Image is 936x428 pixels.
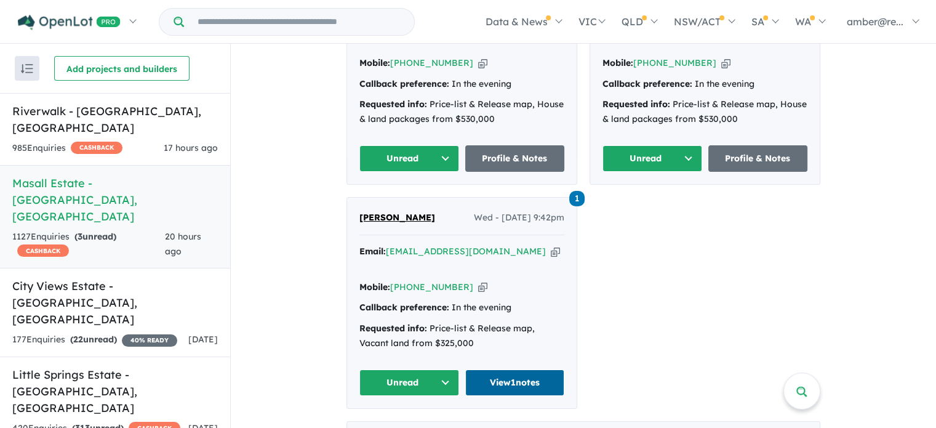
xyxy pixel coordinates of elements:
[21,64,33,73] img: sort.svg
[602,145,702,172] button: Unread
[386,246,546,257] a: [EMAIL_ADDRESS][DOMAIN_NAME]
[359,212,435,223] span: [PERSON_NAME]
[602,99,670,110] strong: Requested info:
[359,323,427,334] strong: Requested info:
[359,246,386,257] strong: Email:
[70,334,117,345] strong: ( unread)
[12,333,177,347] div: 177 Enquir ies
[359,145,459,172] button: Unread
[359,57,390,68] strong: Mobile:
[359,77,564,92] div: In the evening
[478,57,487,70] button: Copy
[602,57,633,68] strong: Mobile:
[122,334,177,347] span: 40 % READY
[359,321,564,351] div: Price-list & Release map, Vacant land from $325,000
[12,141,122,156] div: 985 Enquir ies
[17,244,69,257] span: CASHBACK
[188,334,218,345] span: [DATE]
[465,145,565,172] a: Profile & Notes
[478,281,487,294] button: Copy
[12,230,165,259] div: 1127 Enquir ies
[359,211,435,225] a: [PERSON_NAME]
[721,57,730,70] button: Copy
[71,142,122,154] span: CASHBACK
[359,99,427,110] strong: Requested info:
[74,231,116,242] strong: ( unread)
[12,175,218,225] h5: Masall Estate - [GEOGRAPHIC_DATA] , [GEOGRAPHIC_DATA]
[73,334,83,345] span: 22
[602,78,692,89] strong: Callback preference:
[186,9,412,35] input: Try estate name, suburb, builder or developer
[164,142,218,153] span: 17 hours ago
[390,57,473,68] a: [PHONE_NUMBER]
[465,369,565,396] a: View1notes
[602,77,807,92] div: In the evening
[12,103,218,136] h5: Riverwalk - [GEOGRAPHIC_DATA] , [GEOGRAPHIC_DATA]
[165,231,201,257] span: 20 hours ago
[569,191,585,206] span: 1
[12,278,218,328] h5: City Views Estate - [GEOGRAPHIC_DATA] , [GEOGRAPHIC_DATA]
[847,15,903,28] span: amber@re...
[390,281,473,293] a: [PHONE_NUMBER]
[633,57,716,68] a: [PHONE_NUMBER]
[708,145,808,172] a: Profile & Notes
[569,190,585,206] a: 1
[18,15,121,30] img: Openlot PRO Logo White
[551,245,560,258] button: Copy
[359,78,449,89] strong: Callback preference:
[359,302,449,313] strong: Callback preference:
[12,366,218,416] h5: Little Springs Estate - [GEOGRAPHIC_DATA] , [GEOGRAPHIC_DATA]
[359,281,390,293] strong: Mobile:
[54,56,190,81] button: Add projects and builders
[359,97,564,127] div: Price-list & Release map, House & land packages from $530,000
[359,301,564,315] div: In the evening
[78,231,82,242] span: 3
[474,211,564,225] span: Wed - [DATE] 9:42pm
[359,369,459,396] button: Unread
[602,97,807,127] div: Price-list & Release map, House & land packages from $530,000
